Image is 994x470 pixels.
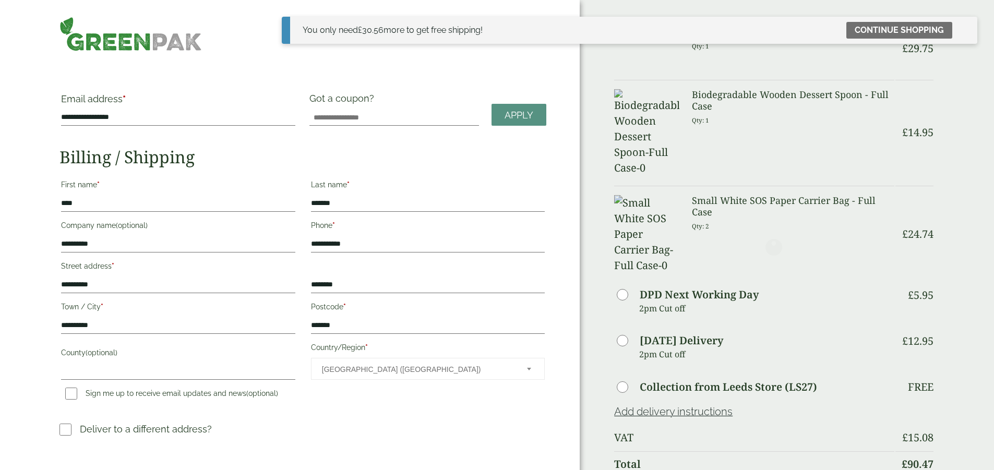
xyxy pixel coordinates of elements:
[358,25,362,35] span: £
[347,180,350,189] abbr: required
[123,93,126,104] abbr: required
[80,422,212,436] p: Deliver to a different address?
[311,177,545,195] label: Last name
[358,25,384,35] span: 30.56
[61,345,295,363] label: County
[343,303,346,311] abbr: required
[59,147,546,167] h2: Billing / Shipping
[322,358,513,380] span: United Kingdom (UK)
[116,221,148,230] span: (optional)
[505,110,533,121] span: Apply
[311,340,545,358] label: Country/Region
[97,180,100,189] abbr: required
[311,358,545,380] span: Country/Region
[61,177,295,195] label: First name
[101,303,103,311] abbr: required
[65,388,77,400] input: Sign me up to receive email updates and news(optional)
[61,94,295,109] label: Email address
[846,22,952,39] a: Continue shopping
[311,299,545,317] label: Postcode
[86,348,117,357] span: (optional)
[61,218,295,236] label: Company name
[303,24,483,37] div: You only need more to get free shipping!
[112,262,114,270] abbr: required
[246,389,278,397] span: (optional)
[309,93,378,109] label: Got a coupon?
[365,343,368,352] abbr: required
[311,218,545,236] label: Phone
[61,389,282,401] label: Sign me up to receive email updates and news
[61,259,295,276] label: Street address
[61,299,295,317] label: Town / City
[59,17,202,51] img: GreenPak Supplies
[332,221,335,230] abbr: required
[492,104,546,126] a: Apply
